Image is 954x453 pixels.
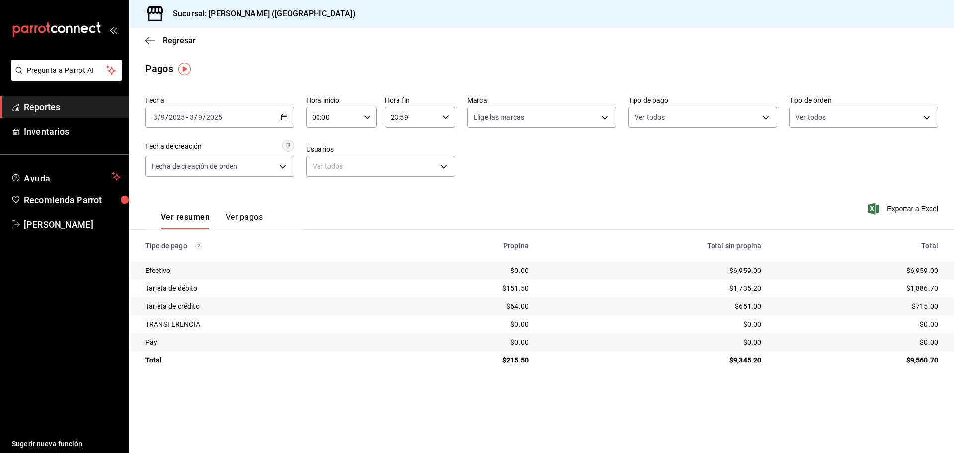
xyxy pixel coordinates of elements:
span: Ayuda [24,171,108,182]
div: $715.00 [777,301,938,311]
button: Pregunta a Parrot AI [11,60,122,81]
label: Hora inicio [306,97,377,104]
span: Ver todos [635,112,665,122]
div: Total sin propina [545,242,761,250]
label: Fecha [145,97,294,104]
input: ---- [206,113,223,121]
span: - [186,113,188,121]
label: Hora fin [385,97,455,104]
span: / [158,113,160,121]
img: Tooltip marker [178,63,191,75]
div: Total [777,242,938,250]
div: Total [145,355,389,365]
button: Regresar [145,36,196,45]
div: $0.00 [545,337,761,347]
span: Fecha de creación de orden [152,161,237,171]
h3: Sucursal: [PERSON_NAME] ([GEOGRAPHIC_DATA]) [165,8,356,20]
label: Usuarios [306,146,455,153]
div: Efectivo [145,266,389,275]
div: $0.00 [777,337,938,347]
div: Pay [145,337,389,347]
span: Regresar [163,36,196,45]
div: $6,959.00 [777,266,938,275]
svg: Los pagos realizados con Pay y otras terminales son montos brutos. [195,242,202,249]
span: Pregunta a Parrot AI [27,65,107,76]
div: TRANSFERENCIA [145,319,389,329]
span: / [194,113,197,121]
div: Ver todos [306,156,455,177]
div: $6,959.00 [545,266,761,275]
div: $1,735.20 [545,283,761,293]
span: / [203,113,206,121]
div: navigation tabs [161,212,263,229]
input: ---- [168,113,185,121]
div: $9,560.70 [777,355,938,365]
div: $651.00 [545,301,761,311]
span: Ver todos [795,112,826,122]
div: $64.00 [405,301,529,311]
button: Ver resumen [161,212,210,229]
a: Pregunta a Parrot AI [7,72,122,83]
div: $9,345.20 [545,355,761,365]
span: / [165,113,168,121]
div: $1,886.70 [777,283,938,293]
div: Fecha de creación [145,141,202,152]
div: $0.00 [405,337,529,347]
div: $215.50 [405,355,529,365]
label: Tipo de pago [628,97,777,104]
span: Recomienda Parrot [24,193,121,207]
span: Inventarios [24,125,121,138]
div: Tarjeta de débito [145,283,389,293]
input: -- [153,113,158,121]
span: Reportes [24,100,121,114]
button: open_drawer_menu [109,26,117,34]
span: Elige las marcas [474,112,524,122]
div: Tarjeta de crédito [145,301,389,311]
div: $0.00 [405,319,529,329]
input: -- [189,113,194,121]
input: -- [198,113,203,121]
label: Tipo de orden [789,97,938,104]
div: Pagos [145,61,173,76]
div: Tipo de pago [145,242,389,250]
button: Exportar a Excel [870,203,938,215]
span: Sugerir nueva función [12,439,121,449]
div: $0.00 [405,266,529,275]
span: [PERSON_NAME] [24,218,121,231]
label: Marca [467,97,616,104]
div: $151.50 [405,283,529,293]
div: $0.00 [545,319,761,329]
button: Ver pagos [226,212,263,229]
input: -- [160,113,165,121]
div: Propina [405,242,529,250]
div: $0.00 [777,319,938,329]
